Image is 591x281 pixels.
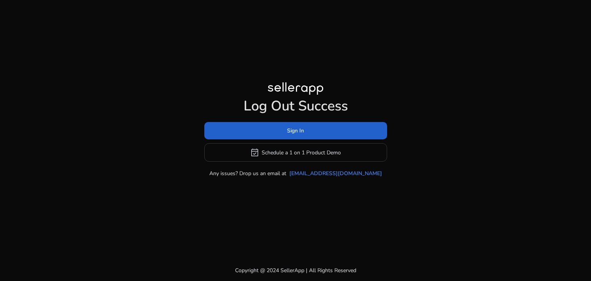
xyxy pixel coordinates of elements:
button: Sign In [204,122,387,139]
a: [EMAIL_ADDRESS][DOMAIN_NAME] [289,169,382,177]
button: event_availableSchedule a 1 on 1 Product Demo [204,143,387,162]
h1: Log Out Success [204,98,387,114]
p: Any issues? Drop us an email at [209,169,286,177]
span: Sign In [287,127,304,135]
span: event_available [250,148,259,157]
